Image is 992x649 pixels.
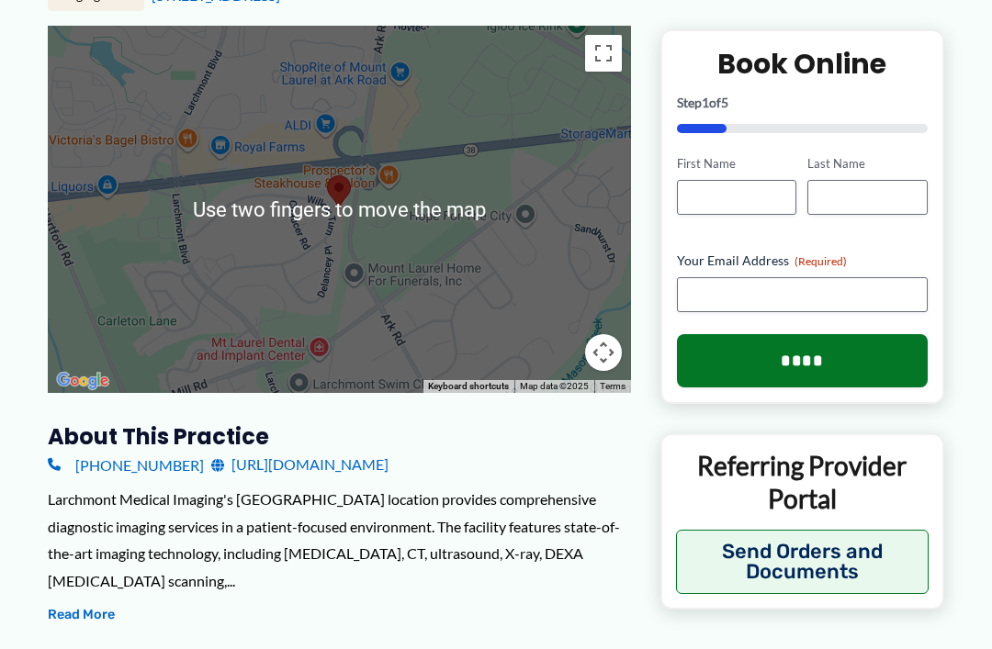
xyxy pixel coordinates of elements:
[52,369,113,393] img: Google
[677,252,928,270] label: Your Email Address
[428,380,509,393] button: Keyboard shortcuts
[677,46,928,82] h2: Book Online
[48,604,115,626] button: Read More
[48,451,204,478] a: [PHONE_NUMBER]
[585,334,622,371] button: Map camera controls
[48,422,631,451] h3: About this practice
[795,254,847,268] span: (Required)
[807,155,928,173] label: Last Name
[520,381,589,391] span: Map data ©2025
[721,95,728,110] span: 5
[48,486,631,595] div: Larchmont Medical Imaging's [GEOGRAPHIC_DATA] location provides comprehensive diagnostic imaging ...
[676,529,929,593] button: Send Orders and Documents
[702,95,709,110] span: 1
[600,381,626,391] a: Terms (opens in new tab)
[52,369,113,393] a: Open this area in Google Maps (opens a new window)
[585,35,622,72] button: Toggle fullscreen view
[677,96,928,109] p: Step of
[211,451,389,478] a: [URL][DOMAIN_NAME]
[676,449,929,516] p: Referring Provider Portal
[677,155,797,173] label: First Name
